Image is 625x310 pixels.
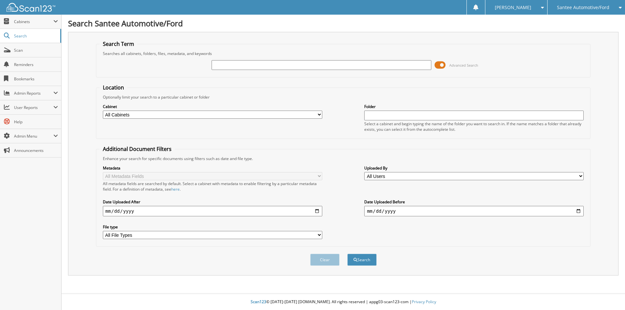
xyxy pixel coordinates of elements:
[364,165,584,171] label: Uploaded By
[364,206,584,216] input: end
[103,224,322,230] label: File type
[103,206,322,216] input: start
[251,299,266,304] span: Scan123
[14,90,53,96] span: Admin Reports
[557,6,609,9] span: Santee Automotive/Ford
[347,254,377,266] button: Search
[68,18,618,29] h1: Search Santee Automotive/Ford
[100,51,587,56] div: Searches all cabinets, folders, files, metadata, and keywords
[103,165,322,171] label: Metadata
[364,121,584,132] div: Select a cabinet and begin typing the name of the folder you want to search in. If the name match...
[14,47,58,53] span: Scan
[14,76,58,82] span: Bookmarks
[449,63,478,68] span: Advanced Search
[103,181,322,192] div: All metadata fields are searched by default. Select a cabinet with metadata to enable filtering b...
[100,156,587,161] div: Enhance your search for specific documents using filters such as date and file type.
[14,105,53,110] span: User Reports
[14,148,58,153] span: Announcements
[495,6,531,9] span: [PERSON_NAME]
[310,254,340,266] button: Clear
[364,104,584,109] label: Folder
[7,3,55,12] img: scan123-logo-white.svg
[103,104,322,109] label: Cabinet
[103,199,322,205] label: Date Uploaded After
[14,33,57,39] span: Search
[100,145,175,153] legend: Additional Document Filters
[364,199,584,205] label: Date Uploaded Before
[14,119,58,125] span: Help
[100,84,127,91] legend: Location
[100,94,587,100] div: Optionally limit your search to a particular cabinet or folder
[412,299,436,304] a: Privacy Policy
[171,186,180,192] a: here
[14,133,53,139] span: Admin Menu
[62,294,625,310] div: © [DATE]-[DATE] [DOMAIN_NAME]. All rights reserved | appg03-scan123-com |
[100,40,137,47] legend: Search Term
[14,19,53,24] span: Cabinets
[14,62,58,67] span: Reminders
